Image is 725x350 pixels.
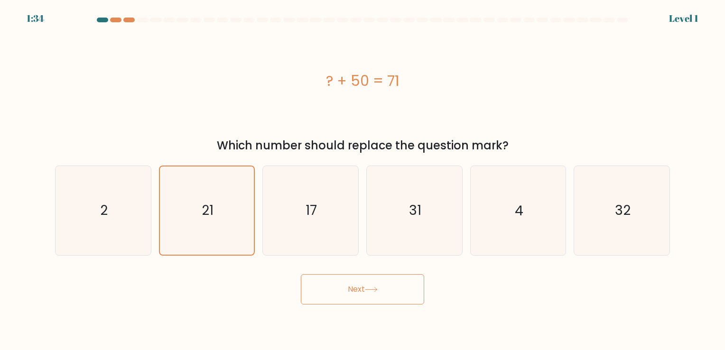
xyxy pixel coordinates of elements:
[100,202,108,220] text: 2
[409,202,421,220] text: 31
[202,202,214,220] text: 21
[615,202,631,220] text: 32
[55,70,670,92] div: ? + 50 = 71
[27,11,44,26] div: 1:34
[515,202,523,220] text: 4
[669,11,698,26] div: Level 1
[306,202,317,220] text: 17
[61,137,664,154] div: Which number should replace the question mark?
[301,274,424,304] button: Next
